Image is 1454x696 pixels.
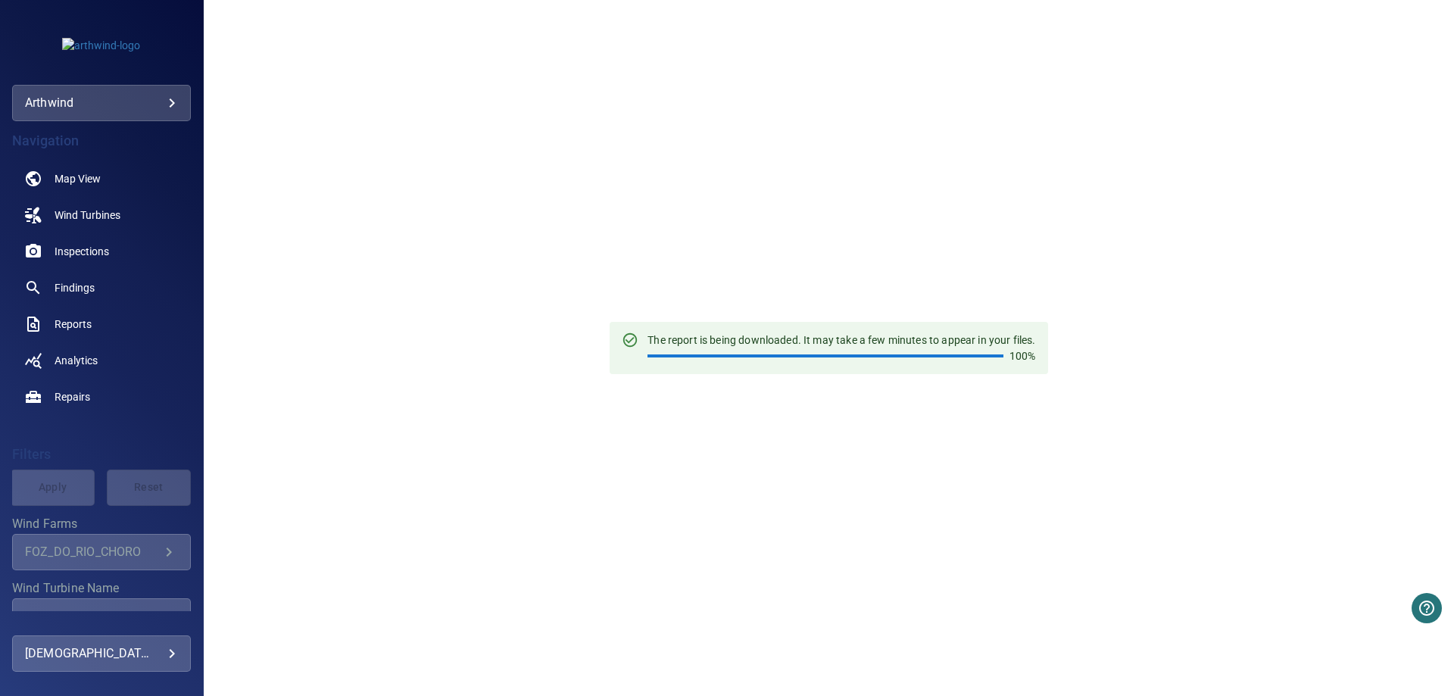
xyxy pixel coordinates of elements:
label: Wind Turbine Name [12,582,191,595]
a: reports noActive [12,306,191,342]
h4: Navigation [12,133,191,148]
div: Wind Turbine Name [12,598,191,635]
a: analytics noActive [12,342,191,379]
a: findings noActive [12,270,191,306]
span: Repairs [55,389,90,404]
div: Wind Farms [12,534,191,570]
span: Analytics [55,353,98,368]
a: map noActive [12,161,191,197]
a: windturbines noActive [12,197,191,233]
span: Reports [55,317,92,332]
div: arthwind [25,91,178,115]
img: arthwind-logo [62,38,140,53]
div: [DEMOGRAPHIC_DATA] Proenca [25,641,178,666]
span: Wind Turbines [55,208,120,223]
div: The report is being downloaded. It may take a few minutes to appear in your files. [647,326,1035,369]
span: Findings [55,280,95,295]
span: Inspections [55,244,109,259]
div: FOZ_DO_RIO_CHORO [25,545,160,559]
label: Wind Farms [12,518,191,530]
h4: Filters [12,447,191,462]
a: inspections noActive [12,233,191,270]
a: repairs noActive [12,379,191,415]
span: Map View [55,171,101,186]
div: arthwind [12,85,191,121]
p: 100% [1009,348,1036,364]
